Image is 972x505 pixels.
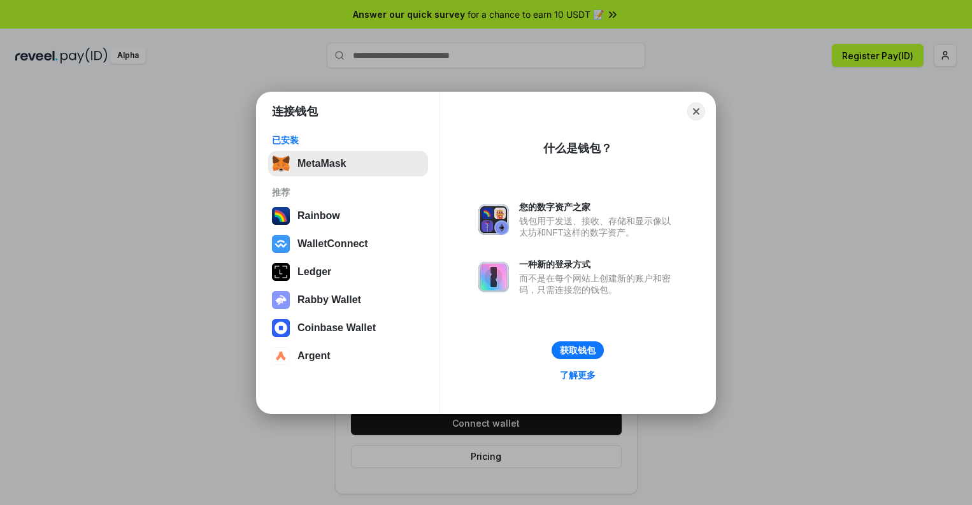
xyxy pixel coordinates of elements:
img: svg+xml,%3Csvg%20xmlns%3D%22http%3A%2F%2Fwww.w3.org%2F2000%2Fsvg%22%20fill%3D%22none%22%20viewBox... [478,262,509,292]
img: svg+xml,%3Csvg%20width%3D%2228%22%20height%3D%2228%22%20viewBox%3D%220%200%2028%2028%22%20fill%3D... [272,347,290,365]
button: MetaMask [268,151,428,176]
button: Ledger [268,259,428,285]
div: 已安装 [272,134,424,146]
button: Close [687,103,705,120]
img: svg+xml,%3Csvg%20xmlns%3D%22http%3A%2F%2Fwww.w3.org%2F2000%2Fsvg%22%20width%3D%2228%22%20height%3... [272,263,290,281]
div: Rainbow [297,210,340,222]
div: 而不是在每个网站上创建新的账户和密码，只需连接您的钱包。 [519,273,677,295]
button: Argent [268,343,428,369]
button: Coinbase Wallet [268,315,428,341]
div: MetaMask [297,158,346,169]
h1: 连接钱包 [272,104,318,119]
button: 获取钱包 [552,341,604,359]
div: 钱包用于发送、接收、存储和显示像以太坊和NFT这样的数字资产。 [519,215,677,238]
div: Argent [297,350,331,362]
div: Rabby Wallet [297,294,361,306]
div: Ledger [297,266,331,278]
div: 了解更多 [560,369,596,381]
div: 推荐 [272,187,424,198]
div: WalletConnect [297,238,368,250]
a: 了解更多 [552,367,603,383]
div: Coinbase Wallet [297,322,376,334]
div: 您的数字资产之家 [519,201,677,213]
button: Rainbow [268,203,428,229]
div: 一种新的登录方式 [519,259,677,270]
img: svg+xml,%3Csvg%20width%3D%2228%22%20height%3D%2228%22%20viewBox%3D%220%200%2028%2028%22%20fill%3D... [272,235,290,253]
img: svg+xml,%3Csvg%20width%3D%2228%22%20height%3D%2228%22%20viewBox%3D%220%200%2028%2028%22%20fill%3D... [272,319,290,337]
button: Rabby Wallet [268,287,428,313]
div: 获取钱包 [560,345,596,356]
img: svg+xml,%3Csvg%20xmlns%3D%22http%3A%2F%2Fwww.w3.org%2F2000%2Fsvg%22%20fill%3D%22none%22%20viewBox... [272,291,290,309]
button: WalletConnect [268,231,428,257]
img: svg+xml,%3Csvg%20xmlns%3D%22http%3A%2F%2Fwww.w3.org%2F2000%2Fsvg%22%20fill%3D%22none%22%20viewBox... [478,204,509,235]
div: 什么是钱包？ [543,141,612,156]
img: svg+xml,%3Csvg%20fill%3D%22none%22%20height%3D%2233%22%20viewBox%3D%220%200%2035%2033%22%20width%... [272,155,290,173]
img: svg+xml,%3Csvg%20width%3D%22120%22%20height%3D%22120%22%20viewBox%3D%220%200%20120%20120%22%20fil... [272,207,290,225]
